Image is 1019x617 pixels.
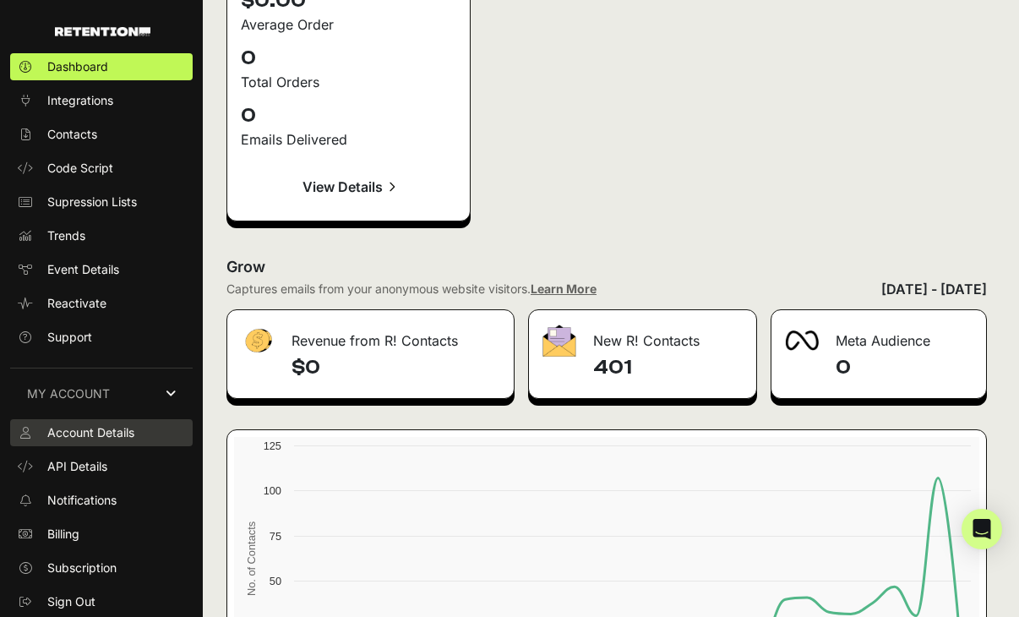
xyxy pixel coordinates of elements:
[241,45,456,72] p: 0
[10,419,193,446] a: Account Details
[10,588,193,615] a: Sign Out
[47,458,107,475] span: API Details
[47,58,108,75] span: Dashboard
[531,281,597,296] a: Learn More
[241,167,456,207] a: View Details
[47,329,92,346] span: Support
[226,281,597,298] div: Captures emails from your anonymous website visitors.
[785,330,819,351] img: fa-meta-2f981b61bb99beabf952f7030308934f19ce035c18b003e963880cc3fabeebb7.png
[529,310,755,361] div: New R! Contacts
[47,593,95,610] span: Sign Out
[10,87,193,114] a: Integrations
[771,310,986,361] div: Meta Audience
[542,325,576,357] img: fa-envelope-19ae18322b30453b285274b1b8af3d052b27d846a4fbe8435d1a52b978f639a2.png
[47,492,117,509] span: Notifications
[10,155,193,182] a: Code Script
[10,324,193,351] a: Support
[241,129,456,150] div: Emails Delivered
[10,121,193,148] a: Contacts
[245,521,258,596] text: No. of Contacts
[27,385,110,402] span: MY ACCOUNT
[47,560,117,576] span: Subscription
[10,453,193,480] a: API Details
[836,354,973,381] h4: 0
[10,368,193,419] a: MY ACCOUNT
[264,440,281,452] text: 125
[881,279,987,299] div: [DATE] - [DATE]
[47,160,113,177] span: Code Script
[47,126,97,143] span: Contacts
[227,310,514,361] div: Revenue from R! Contacts
[241,14,456,35] div: Average Order
[241,325,275,358] img: fa-dollar-13500eef13a19c4ab2b9ed9ad552e47b0d9fc28b02b83b90ba0e00f96d6372e9.png
[241,72,456,92] div: Total Orders
[264,484,281,497] text: 100
[226,255,987,279] h2: Grow
[47,194,137,210] span: Supression Lists
[10,256,193,283] a: Event Details
[47,424,134,441] span: Account Details
[593,354,742,381] h4: 401
[47,295,106,312] span: Reactivate
[10,487,193,514] a: Notifications
[10,554,193,582] a: Subscription
[270,575,281,587] text: 50
[47,227,85,244] span: Trends
[47,92,113,109] span: Integrations
[10,53,193,80] a: Dashboard
[292,354,500,381] h4: $0
[10,222,193,249] a: Trends
[55,27,150,36] img: Retention.com
[241,102,456,129] p: 0
[10,521,193,548] a: Billing
[47,526,79,543] span: Billing
[962,509,1002,549] div: Open Intercom Messenger
[10,290,193,317] a: Reactivate
[47,261,119,278] span: Event Details
[270,530,281,543] text: 75
[10,188,193,216] a: Supression Lists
